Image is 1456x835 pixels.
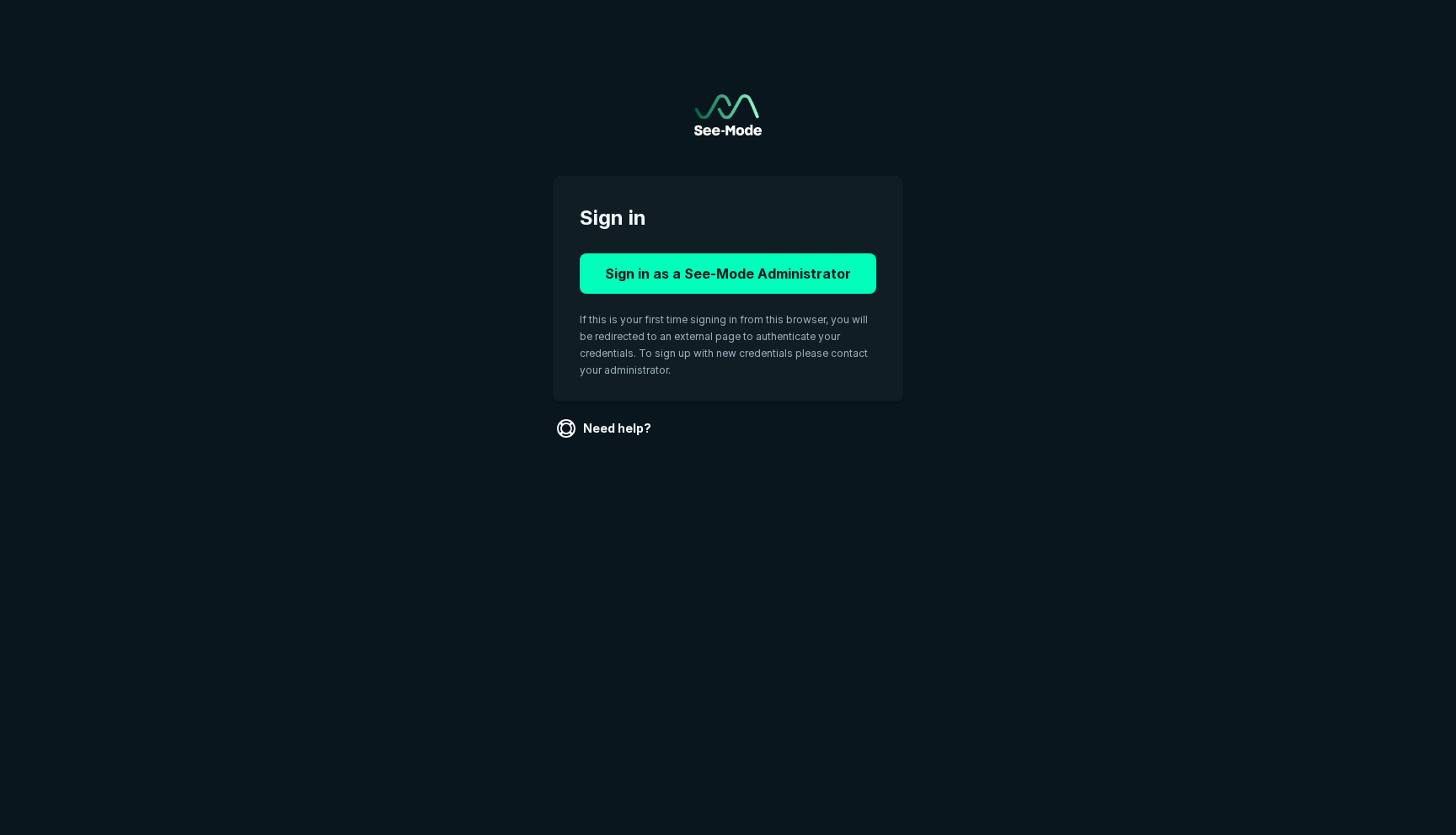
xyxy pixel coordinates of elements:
[694,94,762,136] a: Go to sign in
[694,94,762,136] img: See-Mode Logo
[580,313,868,376] span: If this is your first time signing in from this browser, you will be redirected to an external pa...
[580,203,876,233] span: Sign in
[553,415,658,442] a: Need help?
[580,253,876,294] button: Sign in as a See-Mode Administrator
